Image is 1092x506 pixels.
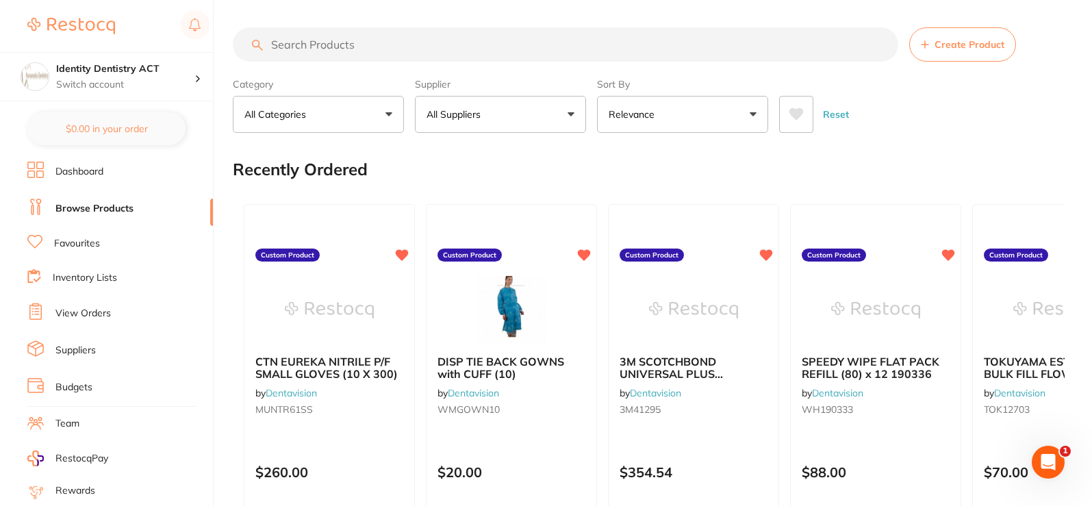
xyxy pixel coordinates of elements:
[415,96,586,133] button: All Suppliers
[597,78,768,90] label: Sort By
[427,107,486,121] p: All Suppliers
[56,62,194,76] h4: Identity Dentistry ACT
[437,249,502,262] label: Custom Product
[819,96,853,133] button: Reset
[255,387,317,399] span: by
[55,452,108,466] span: RestocqPay
[984,387,1045,399] span: by
[802,355,950,381] b: SPEEDY WIPE FLAT PACK REFILL (80) x 12 190336
[467,276,556,344] img: DISP TIE BACK GOWNS with CUFF (10)
[597,96,768,133] button: Relevance
[620,249,684,262] label: Custom Product
[437,464,585,480] p: $20.00
[255,355,403,381] b: CTN EUREKA NITRILE P/F SMALL GLOVES (10 X 300)
[1060,446,1071,457] span: 1
[630,387,681,399] a: Dentavision
[233,160,368,179] h2: Recently Ordered
[994,387,1045,399] a: Dentavision
[27,451,44,466] img: RestocqPay
[620,387,681,399] span: by
[437,404,585,415] small: WMGOWN10
[53,271,117,285] a: Inventory Lists
[285,276,374,344] img: CTN EUREKA NITRILE P/F SMALL GLOVES (10 X 300)
[984,249,1048,262] label: Custom Product
[55,202,134,216] a: Browse Products
[620,404,767,415] small: 3M41295
[802,249,866,262] label: Custom Product
[55,165,103,179] a: Dashboard
[620,464,767,480] p: $354.54
[55,344,96,357] a: Suppliers
[55,381,92,394] a: Budgets
[831,276,920,344] img: SPEEDY WIPE FLAT PACK REFILL (80) x 12 190336
[255,404,403,415] small: MUNTR61SS
[55,307,111,320] a: View Orders
[437,387,499,399] span: by
[56,78,194,92] p: Switch account
[909,27,1016,62] button: Create Product
[802,404,950,415] small: WH190333
[935,39,1004,50] span: Create Product
[620,355,767,381] b: 3M SCOTCHBOND UNIVERSAL PLUS ADHESIVE BOTTLE REFILL (3X 5ML)
[21,63,49,90] img: Identity Dentistry ACT
[244,107,312,121] p: All Categories
[27,18,115,34] img: Restocq Logo
[54,237,100,251] a: Favourites
[27,451,108,466] a: RestocqPay
[266,387,317,399] a: Dentavision
[27,10,115,42] a: Restocq Logo
[448,387,499,399] a: Dentavision
[255,249,320,262] label: Custom Product
[55,484,95,498] a: Rewards
[802,387,863,399] span: by
[233,96,404,133] button: All Categories
[233,27,898,62] input: Search Products
[27,112,186,145] button: $0.00 in your order
[802,464,950,480] p: $88.00
[415,78,586,90] label: Supplier
[812,387,863,399] a: Dentavision
[1032,446,1065,479] iframe: Intercom live chat
[55,417,79,431] a: Team
[255,464,403,480] p: $260.00
[649,276,738,344] img: 3M SCOTCHBOND UNIVERSAL PLUS ADHESIVE BOTTLE REFILL (3X 5ML)
[609,107,660,121] p: Relevance
[233,78,404,90] label: Category
[437,355,585,381] b: DISP TIE BACK GOWNS with CUFF (10)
